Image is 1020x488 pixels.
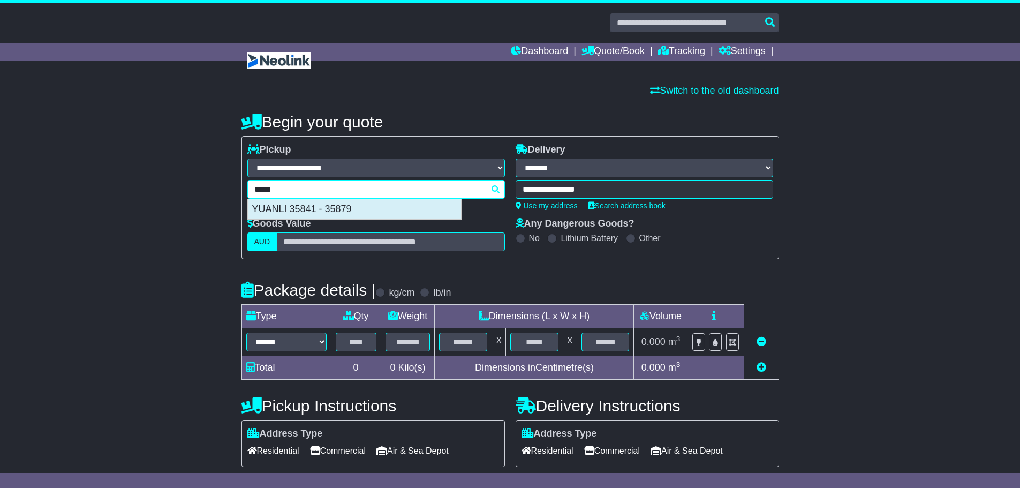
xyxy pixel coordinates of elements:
label: AUD [247,232,277,251]
a: Tracking [658,43,705,61]
label: Pickup [247,144,291,156]
a: Settings [719,43,766,61]
h4: Begin your quote [241,113,779,131]
div: YUANLI 35841 - 35879 [248,199,461,220]
typeahead: Please provide city [247,180,505,199]
td: x [492,328,506,356]
span: Air & Sea Depot [651,442,723,459]
a: Quote/Book [581,43,645,61]
span: 0.000 [641,336,666,347]
span: 0.000 [641,362,666,373]
label: Any Dangerous Goods? [516,218,634,230]
td: Volume [634,305,687,328]
label: Address Type [522,428,597,440]
h4: Package details | [241,281,376,299]
a: Switch to the old dashboard [650,85,779,96]
label: Delivery [516,144,565,156]
label: Lithium Battery [561,233,618,243]
label: Address Type [247,428,323,440]
a: Dashboard [511,43,568,61]
label: Other [639,233,661,243]
span: Residential [247,442,299,459]
label: Goods Value [247,218,311,230]
label: kg/cm [389,287,414,299]
label: lb/in [433,287,451,299]
td: Total [241,356,331,380]
span: m [668,336,681,347]
a: Remove this item [757,336,766,347]
a: Use my address [516,201,578,210]
td: Dimensions (L x W x H) [435,305,634,328]
span: 0 [390,362,395,373]
td: Kilo(s) [381,356,435,380]
span: Residential [522,442,573,459]
span: m [668,362,681,373]
td: x [563,328,577,356]
h4: Pickup Instructions [241,397,505,415]
td: Dimensions in Centimetre(s) [435,356,634,380]
td: Weight [381,305,435,328]
a: Search address book [588,201,666,210]
span: Commercial [584,442,640,459]
sup: 3 [676,361,681,369]
span: Air & Sea Depot [376,442,449,459]
span: Commercial [310,442,366,459]
td: Type [241,305,331,328]
sup: 3 [676,335,681,343]
h4: Delivery Instructions [516,397,779,415]
label: No [529,233,540,243]
a: Add new item [757,362,766,373]
td: Qty [331,305,381,328]
td: 0 [331,356,381,380]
